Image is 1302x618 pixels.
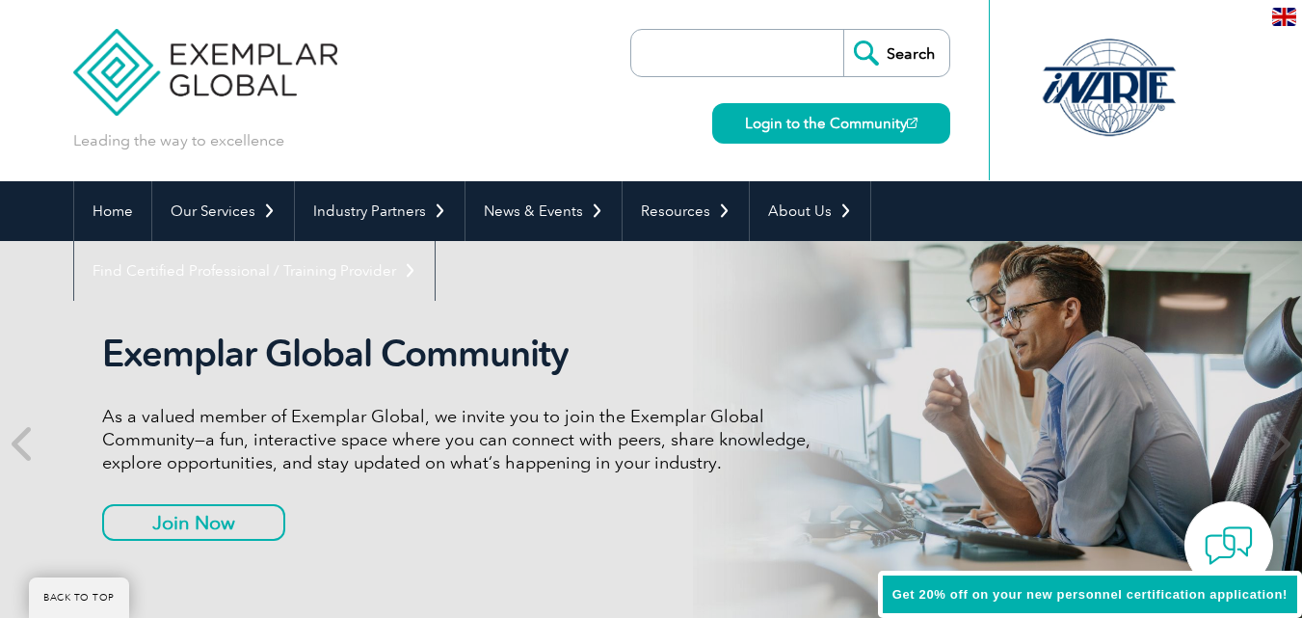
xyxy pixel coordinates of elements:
a: Resources [623,181,749,241]
img: en [1272,8,1296,26]
a: About Us [750,181,870,241]
img: contact-chat.png [1205,522,1253,570]
a: Industry Partners [295,181,465,241]
a: Our Services [152,181,294,241]
a: News & Events [465,181,622,241]
span: Get 20% off on your new personnel certification application! [892,587,1288,602]
input: Search [843,30,949,76]
h2: Exemplar Global Community [102,332,825,376]
img: open_square.png [907,118,917,128]
p: Leading the way to excellence [73,130,284,151]
a: Join Now [102,504,285,541]
a: Home [74,181,151,241]
a: BACK TO TOP [29,578,129,618]
a: Login to the Community [712,103,950,144]
p: As a valued member of Exemplar Global, we invite you to join the Exemplar Global Community—a fun,... [102,405,825,474]
a: Find Certified Professional / Training Provider [74,241,435,301]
